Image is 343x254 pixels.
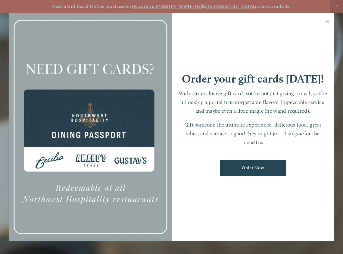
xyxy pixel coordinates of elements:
a: Close [322,14,333,31]
a: Order Now [220,160,286,176]
p: With our exclusive gift card, you’re not just giving a meal; you’re unlocking a portal to unforge... [178,89,329,115]
h1: Order your gift cards [DATE]! [182,73,324,84]
em: you [296,130,304,136]
p: Gift someone the ultimate experience: delicious food, great vibes, and service so good they might... [178,121,329,146]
